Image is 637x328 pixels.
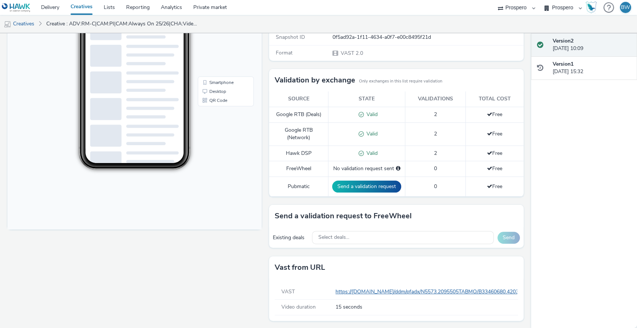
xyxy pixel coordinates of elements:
img: Hawk Academy [586,1,597,13]
span: Valid [363,150,377,157]
strong: Version 1 [553,60,574,68]
button: Send a validation request [332,181,401,193]
span: Snapshot ID [276,34,305,41]
span: Smartphone [202,157,226,161]
h3: Validation by exchange [275,75,355,86]
div: [DATE] 15:32 [553,60,631,76]
div: 0f5ad92a-1f11-4634-a0f7-e00c8495f21d [332,34,522,41]
td: Pubmatic [269,177,328,196]
td: Google RTB (Network) [269,122,328,146]
span: 15 seconds [335,303,515,311]
span: QR Code [202,175,220,179]
span: VAST [281,288,295,295]
span: 2 [434,130,437,137]
span: Desktop [202,166,219,170]
li: Desktop [192,163,245,172]
span: 0 [434,165,437,172]
th: Total cost [466,91,524,107]
th: Validations [405,91,465,107]
span: 2 [434,111,437,118]
span: Free [487,150,502,157]
img: mobile [4,21,11,28]
td: Hawk DSP [269,146,328,161]
button: Send [497,232,520,244]
div: Please select a deal below and click on Send to send a validation request to FreeWheel. [396,165,400,172]
th: Source [269,91,328,107]
img: undefined Logo [2,3,31,12]
span: VAST 2.0 [340,50,363,57]
div: Existing deals [273,234,308,241]
div: [DATE] 10:09 [553,37,631,53]
span: Free [487,130,502,137]
div: No validation request sent [332,165,401,172]
strong: Version 2 [553,37,574,44]
small: Only exchanges in this list require validation [359,78,442,84]
td: Google RTB (Deals) [269,107,328,122]
span: Free [487,165,502,172]
a: Creative : ADV:RM-C|CAM:PI|CAM:Always On 25/26|CHA:Video|PLA:Prospero|INV:LoopMe|TEC:N/A|PHA:|OBJ... [43,15,202,33]
h3: Send a validation request to FreeWheel [275,210,412,222]
li: QR Code [192,172,245,181]
span: Valid [363,130,377,137]
li: Smartphone [192,154,245,163]
span: 0 [434,183,437,190]
span: Valid [363,111,377,118]
h3: Vast from URL [275,262,325,273]
span: Video duration [281,303,316,310]
span: 9:18 [86,29,92,33]
span: Free [487,111,502,118]
td: FreeWheel [269,161,328,177]
span: Format [276,49,293,56]
a: Hawk Academy [586,1,600,13]
th: State [328,91,405,107]
span: 2 [434,150,437,157]
span: Select deals... [318,234,349,241]
div: BW [621,2,630,13]
span: Free [487,183,502,190]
